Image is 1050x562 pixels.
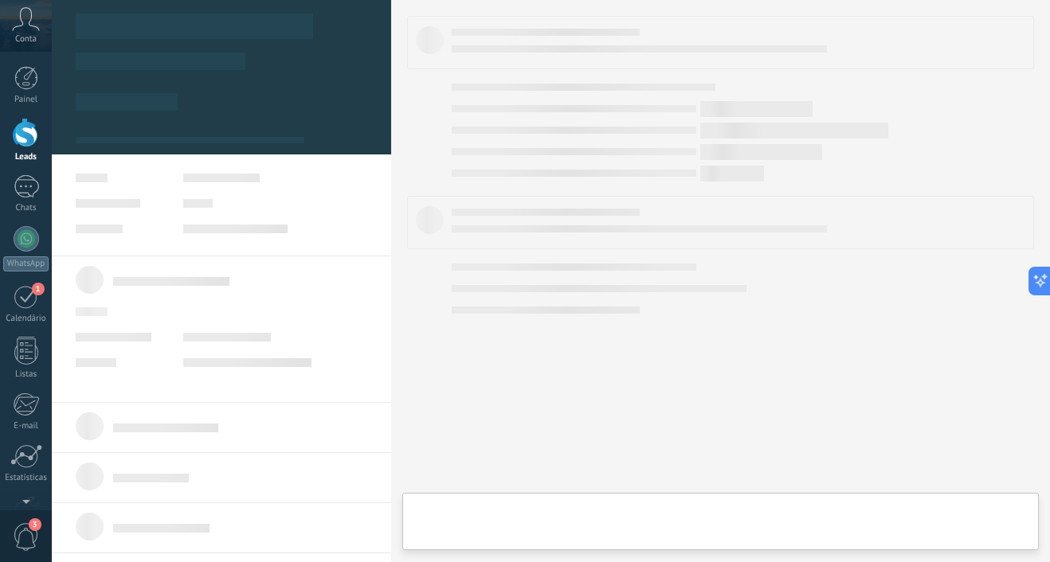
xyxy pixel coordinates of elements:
[3,369,49,380] div: Listas
[3,152,49,162] div: Leads
[3,473,49,483] div: Estatísticas
[3,95,49,105] div: Painel
[3,203,49,213] div: Chats
[29,518,41,531] span: 3
[3,256,49,271] div: WhatsApp
[3,421,49,431] div: E-mail
[3,314,49,324] div: Calendário
[32,283,45,295] span: 1
[15,34,37,45] span: Conta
